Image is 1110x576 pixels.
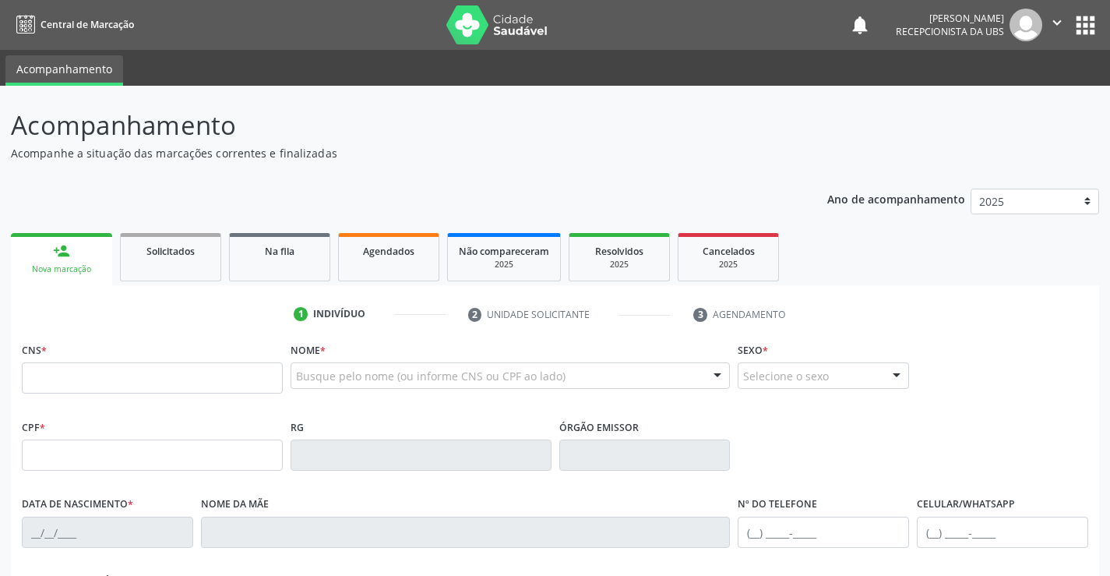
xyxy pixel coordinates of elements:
div: 2025 [459,259,549,270]
div: 1 [294,307,308,321]
label: Nome da mãe [201,493,269,517]
label: Celular/WhatsApp [917,493,1015,517]
label: CPF [22,415,45,440]
label: Data de nascimento [22,493,133,517]
span: Recepcionista da UBS [896,25,1004,38]
div: 2025 [689,259,767,270]
p: Acompanhe a situação das marcações correntes e finalizadas [11,145,773,161]
img: img [1010,9,1042,41]
a: Central de Marcação [11,12,134,37]
label: Nº do Telefone [738,493,817,517]
p: Ano de acompanhamento [827,189,965,208]
input: (__) _____-_____ [917,517,1088,548]
span: Busque pelo nome (ou informe CNS ou CPF ao lado) [296,368,566,384]
div: Nova marcação [22,263,101,275]
span: Na fila [265,245,294,258]
button: apps [1072,12,1099,39]
input: __/__/____ [22,517,193,548]
button: notifications [849,14,871,36]
span: Selecione o sexo [743,368,829,384]
a: Acompanhamento [5,55,123,86]
input: (__) _____-_____ [738,517,909,548]
span: Solicitados [146,245,195,258]
div: person_add [53,242,70,260]
label: Órgão emissor [559,415,639,440]
div: 2025 [580,259,658,270]
div: [PERSON_NAME] [896,12,1004,25]
label: CNS [22,338,47,362]
div: Indivíduo [313,307,365,321]
span: Cancelados [703,245,755,258]
span: Central de Marcação [41,18,134,31]
span: Não compareceram [459,245,549,258]
p: Acompanhamento [11,106,773,145]
span: Agendados [363,245,414,258]
label: Nome [291,338,326,362]
label: RG [291,415,304,440]
i:  [1048,14,1066,31]
button:  [1042,9,1072,41]
span: Resolvidos [595,245,643,258]
label: Sexo [738,338,768,362]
